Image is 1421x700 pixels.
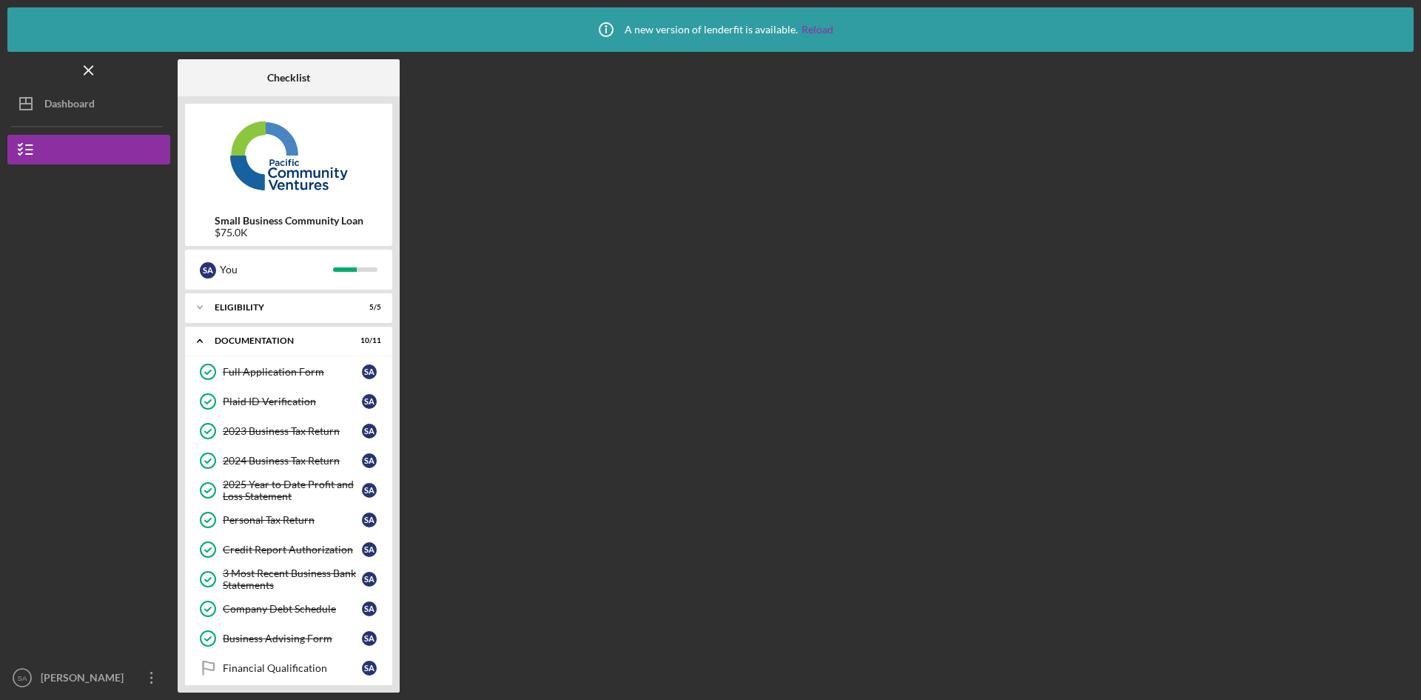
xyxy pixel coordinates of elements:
div: 2024 Business Tax Return [223,455,362,467]
div: S A [362,424,377,439]
div: S A [362,453,377,468]
div: 10 / 11 [355,336,381,345]
div: Dashboard [44,89,95,122]
div: 3 Most Recent Business Bank Statements [223,567,362,591]
a: 3 Most Recent Business Bank StatementsSA [192,564,385,594]
div: S A [362,483,377,498]
div: S A [362,513,377,527]
div: [PERSON_NAME] [37,663,133,696]
div: A new version of lenderfit is available. [588,11,833,48]
img: Product logo [185,111,392,200]
div: S A [362,542,377,557]
div: S A [362,572,377,587]
a: Personal Tax ReturnSA [192,505,385,535]
div: Company Debt Schedule [223,603,362,615]
div: S A [362,394,377,409]
a: Financial QualificationSA [192,653,385,683]
div: Eligibility [215,303,344,312]
a: Business Advising FormSA [192,624,385,653]
div: Full Application Form [223,366,362,378]
div: Documentation [215,336,344,345]
div: S A [362,661,377,676]
a: 2024 Business Tax ReturnSA [192,446,385,476]
a: Plaid ID VerificationSA [192,387,385,416]
a: Reload [802,24,833,36]
b: Small Business Community Loan [215,215,363,227]
div: 5 / 5 [355,303,381,312]
div: Business Advising Form [223,633,362,644]
div: 2025 Year to Date Profit and Loss Statement [223,479,362,502]
a: Full Application FormSA [192,357,385,387]
button: Dashboard [7,89,170,119]
div: S A [362,631,377,646]
div: S A [362,364,377,379]
div: You [220,257,333,282]
div: Personal Tax Return [223,514,362,526]
a: Credit Report AuthorizationSA [192,535,385,564]
div: 2023 Business Tax Return [223,425,362,437]
a: 2025 Year to Date Profit and Loss StatementSA [192,476,385,505]
text: SA [18,674,27,682]
div: Credit Report Authorization [223,544,362,556]
a: Company Debt ScheduleSA [192,594,385,624]
div: Plaid ID Verification [223,396,362,407]
div: $75.0K [215,227,363,239]
div: Financial Qualification [223,662,362,674]
a: 2023 Business Tax ReturnSA [192,416,385,446]
b: Checklist [267,72,310,84]
div: S A [362,601,377,616]
button: SA[PERSON_NAME] [7,663,170,693]
div: S A [200,262,216,279]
